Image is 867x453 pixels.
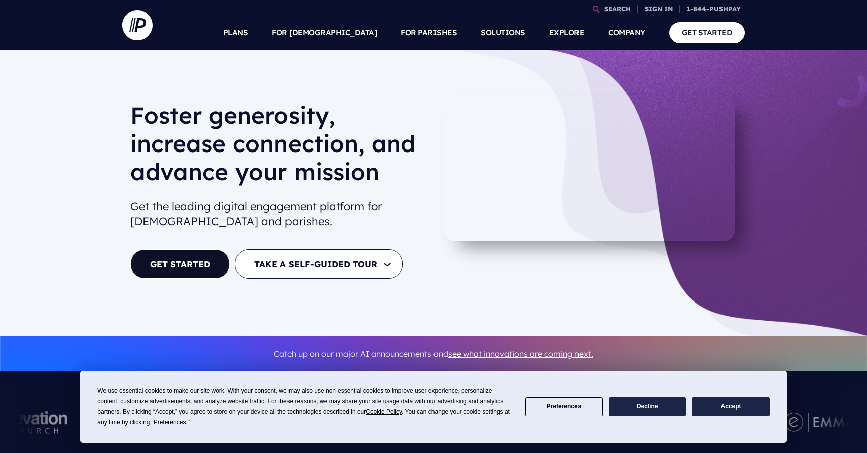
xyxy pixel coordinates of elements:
a: FOR PARISHES [401,15,457,50]
a: EXPLORE [549,15,585,50]
a: FOR [DEMOGRAPHIC_DATA] [272,15,377,50]
div: We use essential cookies to make our site work. With your consent, we may also use non-essential ... [97,386,513,428]
p: Catch up on our major AI announcements and [130,343,737,365]
button: Preferences [525,397,603,417]
button: Accept [692,397,769,417]
a: PLANS [223,15,248,50]
button: Decline [609,397,686,417]
h1: Foster generosity, increase connection, and advance your mission [130,101,425,194]
span: Preferences [154,419,186,426]
div: Cookie Consent Prompt [80,371,787,443]
a: COMPANY [608,15,645,50]
a: GET STARTED [669,22,745,43]
button: TAKE A SELF-GUIDED TOUR [235,249,403,279]
a: GET STARTED [130,249,230,279]
span: Cookie Policy [366,408,402,415]
h2: Get the leading digital engagement platform for [DEMOGRAPHIC_DATA] and parishes. [130,195,425,234]
a: SOLUTIONS [481,15,525,50]
a: see what innovations are coming next. [448,349,593,359]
